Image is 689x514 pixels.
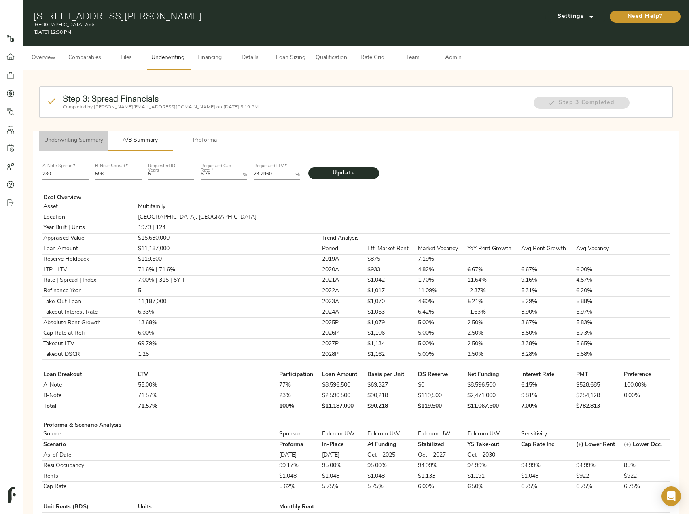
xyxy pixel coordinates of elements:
p: [GEOGRAPHIC_DATA] Apts [33,21,464,29]
td: Sensitivity [520,429,575,440]
td: 2022A [321,286,366,296]
span: Loan Sizing [275,53,306,63]
td: 5.65% [575,339,623,349]
td: 2.50% [466,318,520,328]
td: 6.67% [466,265,520,275]
button: Need Help? [610,11,681,23]
td: $8,596,500 [466,380,520,391]
td: 6.67% [520,265,575,275]
td: 2.50% [466,339,520,349]
td: Loan Amount [42,244,137,254]
span: Qualification [316,53,347,63]
td: DS Reserve [417,370,466,380]
td: [GEOGRAPHIC_DATA], [GEOGRAPHIC_DATA] [137,212,278,223]
td: $922 [575,471,623,482]
td: $782,813 [575,401,623,412]
td: 2025P [321,318,366,328]
td: Location [42,212,137,223]
td: Participation [278,370,321,380]
td: 71.57% [137,401,278,412]
td: LTP | LTV [42,265,137,275]
span: Team [397,53,428,63]
td: 3.90% [520,307,575,318]
td: Asset [42,202,137,212]
td: $2,471,000 [466,391,520,401]
td: Net Funding [466,370,520,380]
td: 100% [278,401,321,412]
td: Preference [623,370,670,380]
td: 5.00% [417,349,466,360]
td: B-Note [42,391,137,401]
td: Market Vacancy [417,244,466,254]
span: Update [316,168,371,178]
td: 5.97% [575,307,623,318]
td: $11,187,000 [321,401,366,412]
label: A-Note Spread [42,164,75,168]
td: 1979 | 124 [137,223,278,233]
td: 71.6% | 71.6% [137,265,278,275]
td: 1.25 [137,349,278,360]
td: 100.00% [623,380,670,391]
td: 94.99% [520,461,575,471]
td: 6.50% [466,482,520,492]
td: [DATE] [278,450,321,461]
td: 99.17% [278,461,321,471]
td: Absolute Rent Growth [42,318,137,328]
td: 23% [278,391,321,401]
p: % [295,171,300,178]
td: Oct - 2025 [367,450,417,461]
td: Monthly Rent [278,502,321,513]
td: In-Place [321,440,366,450]
h1: [STREET_ADDRESS][PERSON_NAME] [33,10,464,21]
td: Oct - 2030 [466,450,520,461]
td: 6.00% [137,328,278,339]
td: At Funding [367,440,417,450]
td: Deal Overview [42,195,137,202]
td: 5 [137,286,278,296]
td: LTV [137,370,278,380]
td: $933 [367,265,417,275]
td: $11,067,500 [466,401,520,412]
td: Loan Breakout [42,370,137,380]
td: PMT [575,370,623,380]
td: 2028P [321,349,366,360]
td: Scenario [42,440,137,450]
td: Trend Analysis [321,233,366,244]
td: $0 [417,380,466,391]
td: 85% [623,461,670,471]
button: Settings [545,11,606,23]
label: Requested Cap Rate [201,164,235,173]
td: $15,630,000 [137,233,278,244]
td: Period [321,244,366,254]
td: 6.20% [575,286,623,296]
td: $875 [367,254,417,265]
td: Rate | Spread | Index [42,275,137,286]
td: 5.73% [575,328,623,339]
td: 11.64% [466,275,520,286]
td: Takeout Interest Rate [42,307,137,318]
td: $11,187,000 [137,244,278,254]
td: 1.70% [417,275,466,286]
p: Completed by [PERSON_NAME][EMAIL_ADDRESS][DOMAIN_NAME] on [DATE] 5:19 PM [63,104,526,111]
td: 7.19% [417,254,466,265]
div: Open Intercom Messenger [661,486,681,506]
td: $1,079 [367,318,417,328]
td: Oct - 2027 [417,450,466,461]
td: Refinance Year [42,286,137,296]
span: Rate Grid [357,53,388,63]
td: Appraised Value [42,233,137,244]
td: $90,218 [367,391,417,401]
span: Files [111,53,142,63]
td: 2.50% [466,328,520,339]
td: 2024A [321,307,366,318]
td: 2027P [321,339,366,349]
td: Avg Rent Growth [520,244,575,254]
td: 3.67% [520,318,575,328]
td: 5.31% [520,286,575,296]
td: 95.00% [321,461,366,471]
td: 11,187,000 [137,297,278,307]
td: Fulcrum UW [466,429,520,440]
td: $1,191 [466,471,520,482]
td: (+) Lower Rent [575,440,623,450]
p: [DATE] 12:30 PM [33,29,464,36]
